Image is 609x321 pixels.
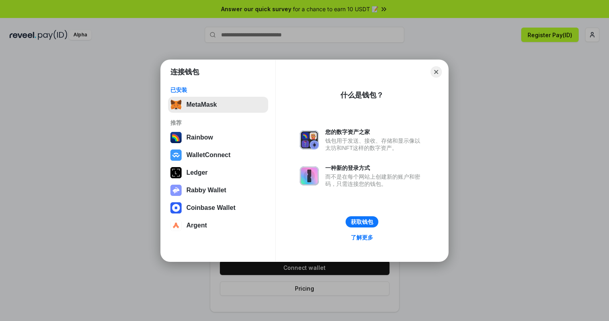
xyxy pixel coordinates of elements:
div: 已安装 [170,86,266,94]
button: WalletConnect [168,147,268,163]
img: svg+xml,%3Csvg%20width%3D%22120%22%20height%3D%22120%22%20viewBox%3D%220%200%20120%20120%22%20fil... [170,132,182,143]
div: 推荐 [170,119,266,126]
div: Argent [186,222,207,229]
div: 钱包用于发送、接收、存储和显示像以太坊和NFT这样的数字资产。 [325,137,424,152]
div: MetaMask [186,101,217,108]
div: Coinbase Wallet [186,204,235,211]
button: Close [431,66,442,78]
div: 而不是在每个网站上创建新的账户和密码，只需连接您的钱包。 [325,173,424,187]
button: 获取钱包 [346,216,378,227]
button: Argent [168,217,268,233]
div: 您的数字资产之家 [325,128,424,136]
img: svg+xml,%3Csvg%20xmlns%3D%22http%3A%2F%2Fwww.w3.org%2F2000%2Fsvg%22%20fill%3D%22none%22%20viewBox... [300,166,319,185]
div: WalletConnect [186,152,231,159]
div: 一种新的登录方式 [325,164,424,171]
button: MetaMask [168,97,268,113]
a: 了解更多 [346,232,378,243]
div: Ledger [186,169,208,176]
img: svg+xml,%3Csvg%20fill%3D%22none%22%20height%3D%2233%22%20viewBox%3D%220%200%2035%2033%22%20width%... [170,99,182,110]
div: 什么是钱包？ [340,90,384,100]
div: Rainbow [186,134,213,141]
div: Rabby Wallet [186,187,226,194]
h1: 连接钱包 [170,67,199,77]
img: svg+xml,%3Csvg%20width%3D%2228%22%20height%3D%2228%22%20viewBox%3D%220%200%2028%2028%22%20fill%3D... [170,150,182,161]
button: Ledger [168,165,268,181]
img: svg+xml,%3Csvg%20xmlns%3D%22http%3A%2F%2Fwww.w3.org%2F2000%2Fsvg%22%20width%3D%2228%22%20height%3... [170,167,182,178]
img: svg+xml,%3Csvg%20xmlns%3D%22http%3A%2F%2Fwww.w3.org%2F2000%2Fsvg%22%20fill%3D%22none%22%20viewBox... [300,130,319,150]
button: Coinbase Wallet [168,200,268,216]
img: svg+xml,%3Csvg%20width%3D%2228%22%20height%3D%2228%22%20viewBox%3D%220%200%2028%2028%22%20fill%3D... [170,220,182,231]
div: 获取钱包 [351,218,373,225]
button: Rainbow [168,130,268,146]
button: Rabby Wallet [168,182,268,198]
img: svg+xml,%3Csvg%20xmlns%3D%22http%3A%2F%2Fwww.w3.org%2F2000%2Fsvg%22%20fill%3D%22none%22%20viewBox... [170,185,182,196]
img: svg+xml,%3Csvg%20width%3D%2228%22%20height%3D%2228%22%20viewBox%3D%220%200%2028%2028%22%20fill%3D... [170,202,182,213]
div: 了解更多 [351,234,373,241]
